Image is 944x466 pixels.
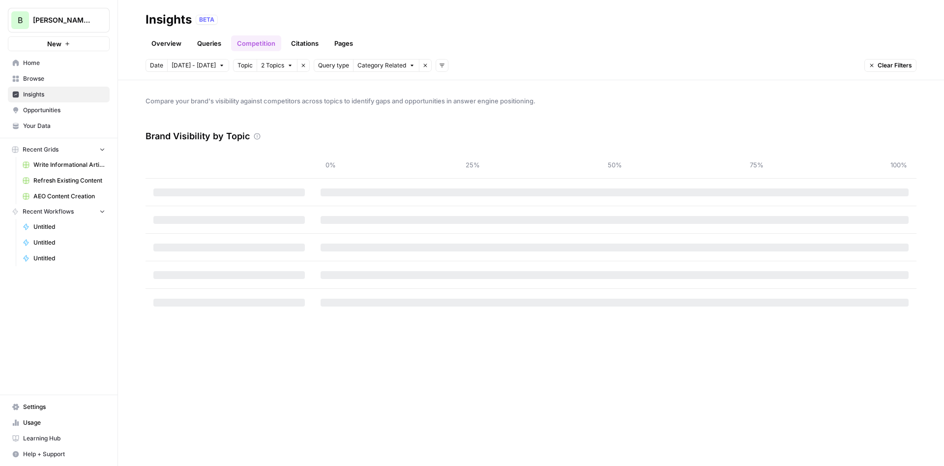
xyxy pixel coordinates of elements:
[18,188,110,204] a: AEO Content Creation
[33,176,105,185] span: Refresh Existing Content
[237,61,253,70] span: Topic
[8,36,110,51] button: New
[33,238,105,247] span: Untitled
[8,431,110,446] a: Learning Hub
[353,59,419,72] button: Category Related
[18,173,110,188] a: Refresh Existing Content
[146,35,187,51] a: Overview
[18,219,110,235] a: Untitled
[8,87,110,102] a: Insights
[261,61,284,70] span: 2 Topics
[47,39,61,49] span: New
[33,254,105,263] span: Untitled
[18,250,110,266] a: Untitled
[8,204,110,219] button: Recent Workflows
[18,235,110,250] a: Untitled
[33,15,92,25] span: [PERSON_NAME] Financials
[8,102,110,118] a: Opportunities
[146,129,250,143] h3: Brand Visibility by Topic
[172,61,216,70] span: [DATE] - [DATE]
[318,61,349,70] span: Query type
[328,35,359,51] a: Pages
[8,142,110,157] button: Recent Grids
[23,450,105,459] span: Help + Support
[23,106,105,115] span: Opportunities
[18,14,23,26] span: B
[33,222,105,231] span: Untitled
[146,12,192,28] div: Insights
[747,160,767,170] span: 75%
[23,434,105,443] span: Learning Hub
[257,59,297,72] button: 2 Topics
[357,61,406,70] span: Category Related
[191,35,227,51] a: Queries
[463,160,482,170] span: 25%
[33,160,105,169] span: Write Informational Article (1)
[33,192,105,201] span: AEO Content Creation
[8,446,110,462] button: Help + Support
[8,415,110,431] a: Usage
[231,35,281,51] a: Competition
[878,61,912,70] span: Clear Filters
[23,145,59,154] span: Recent Grids
[150,61,163,70] span: Date
[23,418,105,427] span: Usage
[8,399,110,415] a: Settings
[18,157,110,173] a: Write Informational Article (1)
[23,207,74,216] span: Recent Workflows
[23,74,105,83] span: Browse
[23,59,105,67] span: Home
[285,35,324,51] a: Citations
[23,90,105,99] span: Insights
[8,8,110,32] button: Workspace: Bennett Financials
[8,118,110,134] a: Your Data
[864,59,916,72] button: Clear Filters
[196,15,218,25] div: BETA
[8,71,110,87] a: Browse
[321,160,340,170] span: 0%
[889,160,909,170] span: 100%
[605,160,624,170] span: 50%
[8,55,110,71] a: Home
[23,403,105,411] span: Settings
[23,122,105,130] span: Your Data
[167,59,229,72] button: [DATE] - [DATE]
[146,96,916,106] span: Compare your brand's visibility against competitors across topics to identify gaps and opportunit...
